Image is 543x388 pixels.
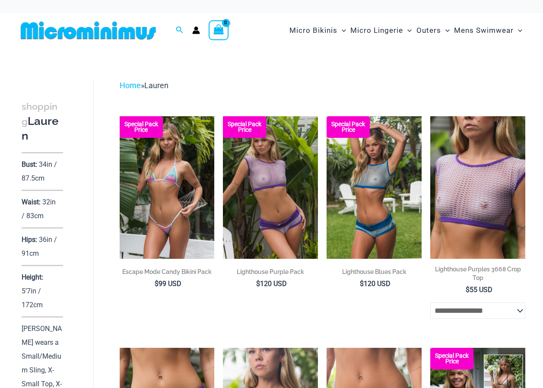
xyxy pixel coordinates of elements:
[120,121,163,133] b: Special Pack Price
[256,280,287,288] bdi: 120 USD
[414,17,452,44] a: OutersMenu ToggleMenu Toggle
[430,353,473,364] b: Special Pack Price
[327,267,422,279] a: Lighthouse Blues Pack
[120,81,168,90] span: »
[155,280,159,288] span: $
[22,101,57,127] span: shopping
[348,17,414,44] a: Micro LingerieMenu ToggleMenu Toggle
[22,273,43,281] p: Height:
[416,19,441,41] span: Outers
[155,280,181,288] bdi: 99 USD
[337,19,346,41] span: Menu Toggle
[120,116,215,259] a: Escape Mode Candy 3151 Top 4151 Bottom 02 Escape Mode Candy 3151 Top 4151 Bottom 04Escape Mode Ca...
[22,160,37,169] p: Bust:
[192,26,200,34] a: Account icon link
[120,116,215,259] img: Escape Mode Candy 3151 Top 4151 Bottom 02
[466,286,470,294] span: $
[360,280,364,288] span: $
[430,265,525,285] a: Lighthouse Purples 3668 Crop Top
[22,99,63,143] h3: Lauren
[430,116,525,259] img: Lighthouse Purples 3668 Crop Top 01
[223,267,318,279] a: Lighthouse Purple Pack
[454,19,514,41] span: Mens Swimwear
[441,19,450,41] span: Menu Toggle
[256,280,260,288] span: $
[466,286,492,294] bdi: 55 USD
[327,116,422,259] a: Lighthouse Blues 3668 Crop Top 516 Short 03 Lighthouse Blues 3668 Crop Top 516 Short 04Lighthouse...
[223,116,318,259] a: Lighthouse Purples 3668 Crop Top 516 Short 11 Lighthouse Purples 3668 Crop Top 516 Short 09Lighth...
[223,267,318,276] h2: Lighthouse Purple Pack
[223,121,266,133] b: Special Pack Price
[327,116,422,259] img: Lighthouse Blues 3668 Crop Top 516 Short 03
[360,280,391,288] bdi: 120 USD
[403,19,412,41] span: Menu Toggle
[120,267,215,276] h2: Escape Mode Candy Bikini Pack
[120,81,141,90] a: Home
[327,267,422,276] h2: Lighthouse Blues Pack
[350,19,403,41] span: Micro Lingerie
[22,235,37,244] p: Hips:
[514,19,522,41] span: Menu Toggle
[430,265,525,282] h2: Lighthouse Purples 3668 Crop Top
[22,198,41,206] p: Waist:
[327,121,370,133] b: Special Pack Price
[286,16,526,45] nav: Site Navigation
[287,17,348,44] a: Micro BikinisMenu ToggleMenu Toggle
[120,267,215,279] a: Escape Mode Candy Bikini Pack
[223,116,318,259] img: Lighthouse Purples 3668 Crop Top 516 Short 11
[289,19,337,41] span: Micro Bikinis
[22,235,57,258] p: 36in / 91cm
[144,81,168,90] span: Lauren
[22,287,43,309] p: 5’7in / 172cm
[22,160,57,182] p: 34in / 87.5cm
[452,17,524,44] a: Mens SwimwearMenu ToggleMenu Toggle
[17,21,159,40] img: MM SHOP LOGO FLAT
[430,116,525,259] a: Lighthouse Purples 3668 Crop Top 01Lighthouse Purples 3668 Crop Top 516 Short 02Lighthouse Purple...
[176,25,184,36] a: Search icon link
[209,20,229,40] a: View Shopping Cart, empty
